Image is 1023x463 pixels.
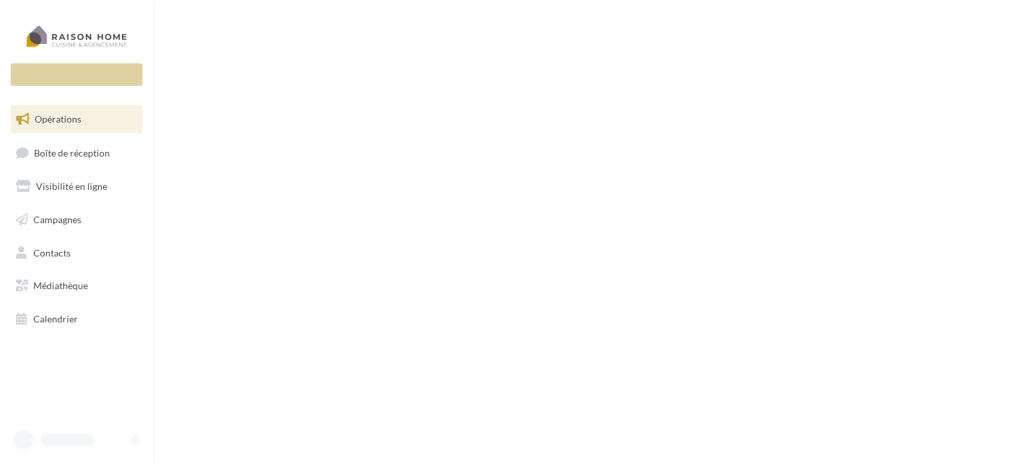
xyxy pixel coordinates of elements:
[8,305,145,333] a: Calendrier
[8,239,145,267] a: Contacts
[8,206,145,234] a: Campagnes
[33,214,81,225] span: Campagnes
[8,105,145,133] a: Opérations
[35,113,81,125] span: Opérations
[11,63,143,86] div: Nouvelle campagne
[8,139,145,167] a: Boîte de réception
[8,173,145,201] a: Visibilité en ligne
[33,313,78,324] span: Calendrier
[33,246,71,258] span: Contacts
[34,147,110,158] span: Boîte de réception
[33,280,88,291] span: Médiathèque
[36,181,107,192] span: Visibilité en ligne
[8,272,145,300] a: Médiathèque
